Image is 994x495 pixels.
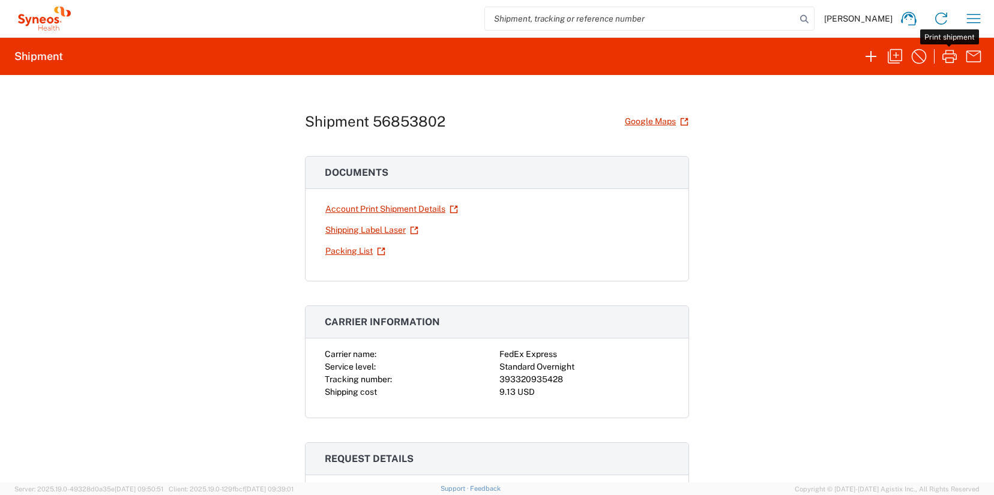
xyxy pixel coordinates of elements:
span: Carrier information [325,316,440,328]
h2: Shipment [14,49,63,64]
div: Standard Overnight [499,361,669,373]
span: Server: 2025.19.0-49328d0a35e [14,485,163,493]
span: Request details [325,453,414,464]
a: Packing List [325,241,386,262]
span: [DATE] 09:39:01 [245,485,294,493]
h1: Shipment 56853802 [305,113,445,130]
span: [PERSON_NAME] [824,13,893,24]
div: 9.13 USD [499,386,669,398]
a: Support [441,485,471,492]
span: Client: 2025.19.0-129fbcf [169,485,294,493]
span: Documents [325,167,388,178]
a: Feedback [470,485,501,492]
a: Google Maps [624,111,689,132]
span: [DATE] 09:50:51 [115,485,163,493]
div: FedEx Express [499,348,669,361]
span: Service level: [325,362,376,371]
span: Carrier name: [325,349,376,359]
span: Shipping cost [325,387,377,397]
a: Shipping Label Laser [325,220,419,241]
input: Shipment, tracking or reference number [485,7,796,30]
a: Account Print Shipment Details [325,199,459,220]
span: Copyright © [DATE]-[DATE] Agistix Inc., All Rights Reserved [795,484,980,494]
div: 393320935428 [499,373,669,386]
span: Tracking number: [325,374,392,384]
